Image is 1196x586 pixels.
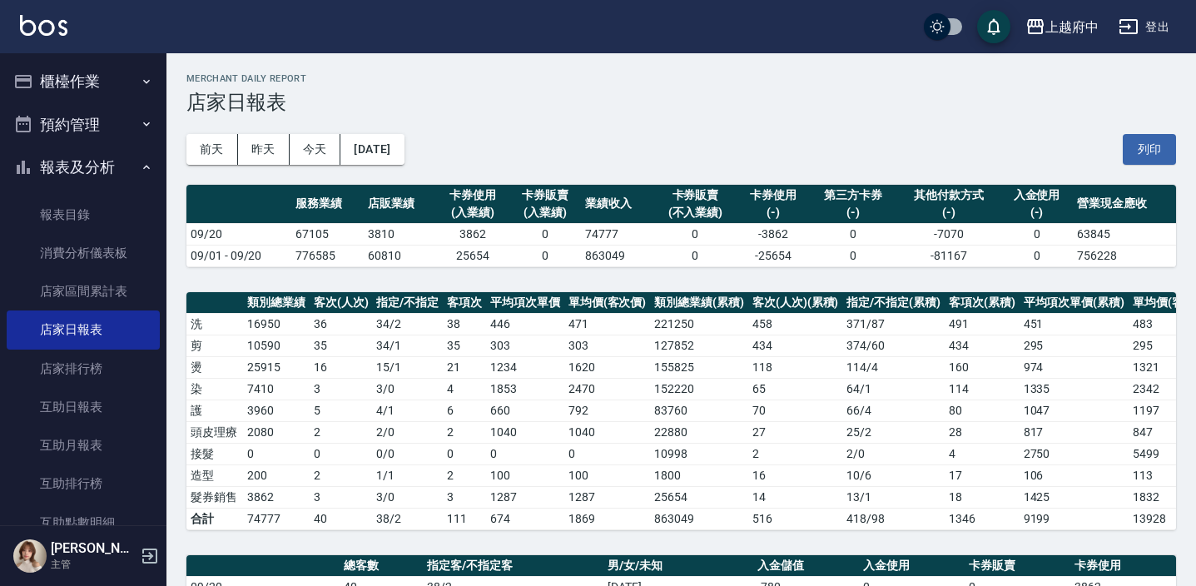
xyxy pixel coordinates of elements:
td: 17 [945,464,1020,486]
td: 5 [310,400,373,421]
td: 63845 [1073,223,1176,245]
button: 今天 [290,134,341,165]
td: 3810 [364,223,436,245]
td: 80 [945,400,1020,421]
td: 38 [443,313,486,335]
th: 營業現金應收 [1073,185,1176,224]
a: 互助月報表 [7,426,160,464]
th: 指定/不指定(累積) [842,292,945,314]
td: 16 [310,356,373,378]
td: 200 [243,464,310,486]
button: 登出 [1112,12,1176,42]
td: 114 [945,378,1020,400]
td: 2750 [1020,443,1129,464]
td: 1 / 1 [372,464,443,486]
button: 昨天 [238,134,290,165]
td: 2 / 0 [372,421,443,443]
td: 護 [186,400,243,421]
th: 單均價(客次價) [564,292,651,314]
td: 34 / 1 [372,335,443,356]
th: 類別總業績(累積) [650,292,748,314]
td: 451 [1020,313,1129,335]
button: 上越府中 [1019,10,1105,44]
td: 2 [310,464,373,486]
td: 863049 [650,508,748,529]
td: 64 / 1 [842,378,945,400]
td: 221250 [650,313,748,335]
td: 09/20 [186,223,291,245]
td: 100 [486,464,564,486]
td: 1620 [564,356,651,378]
td: 2 [443,421,486,443]
td: 34 / 2 [372,313,443,335]
th: 業績收入 [581,185,653,224]
td: 3960 [243,400,310,421]
th: 指定/不指定 [372,292,443,314]
td: 0 / 0 [372,443,443,464]
div: 第三方卡券 [814,186,894,204]
div: 卡券販賣 [513,186,577,204]
td: 13 / 1 [842,486,945,508]
td: 756228 [1073,245,1176,266]
th: 店販業績 [364,185,436,224]
td: 6 [443,400,486,421]
td: 3 / 0 [372,486,443,508]
th: 總客數 [340,555,423,577]
td: 1425 [1020,486,1129,508]
td: 434 [748,335,843,356]
td: 152220 [650,378,748,400]
div: (-) [814,204,894,221]
td: 25915 [243,356,310,378]
th: 入金使用 [859,555,965,577]
td: 染 [186,378,243,400]
td: 74777 [581,223,653,245]
td: 25654 [650,486,748,508]
a: 互助日報表 [7,388,160,426]
td: 0 [443,443,486,464]
td: 418/98 [842,508,945,529]
a: 互助點數明細 [7,504,160,542]
div: (-) [1005,204,1069,221]
td: 15 / 1 [372,356,443,378]
td: 70 [748,400,843,421]
td: 160 [945,356,1020,378]
td: 16950 [243,313,310,335]
td: 3 [310,486,373,508]
th: 卡券使用 [1070,555,1176,577]
td: 4 [443,378,486,400]
div: 上越府中 [1045,17,1099,37]
td: 2 [310,421,373,443]
td: 14 [748,486,843,508]
div: 入金使用 [1005,186,1069,204]
a: 店家排行榜 [7,350,160,388]
th: 卡券販賣 [965,555,1070,577]
td: 1800 [650,464,748,486]
td: 660 [486,400,564,421]
td: 67105 [291,223,364,245]
img: Person [13,539,47,573]
td: 3 [310,378,373,400]
td: 458 [748,313,843,335]
td: 0 [653,245,737,266]
td: 0 [310,443,373,464]
td: 0 [810,223,898,245]
button: 預約管理 [7,103,160,146]
td: -25654 [737,245,809,266]
h2: Merchant Daily Report [186,73,1176,84]
td: 471 [564,313,651,335]
td: 303 [564,335,651,356]
div: (不入業績) [658,204,732,221]
td: 3 [443,486,486,508]
td: 1869 [564,508,651,529]
td: 295 [1020,335,1129,356]
td: 25654 [436,245,509,266]
td: 2470 [564,378,651,400]
div: (入業績) [440,204,504,221]
th: 客項次(累積) [945,292,1020,314]
td: 4 / 1 [372,400,443,421]
button: 櫃檯作業 [7,60,160,103]
td: 16 [748,464,843,486]
h3: 店家日報表 [186,91,1176,114]
td: 3 / 0 [372,378,443,400]
td: 0 [1000,223,1073,245]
